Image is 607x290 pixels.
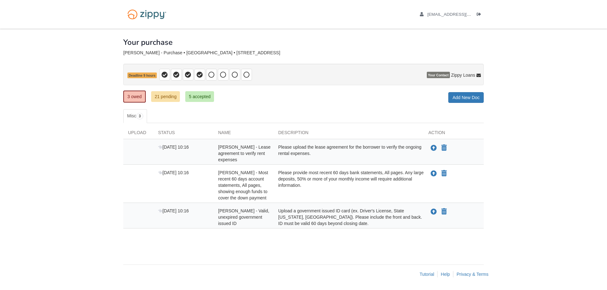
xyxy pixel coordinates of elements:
button: Upload Nicholas Kreiner - Lease agreement to verify rent expenses [430,144,438,152]
h1: Your purchase [123,38,173,46]
div: Upload [123,129,153,139]
a: 5 accepted [185,91,214,102]
div: Please provide most recent 60 days bank statements, All pages. Any large deposits, 50% or more of... [273,169,424,201]
div: Description [273,129,424,139]
a: Privacy & Terms [457,272,488,277]
button: Declare Nicholas Kreiner - Most recent 60 days account statements, All pages, showing enough fund... [441,170,447,177]
a: Help [441,272,450,277]
span: Zippy Loans [451,72,475,78]
div: Upload a government issued ID card (ex. Driver's License, State [US_STATE], [GEOGRAPHIC_DATA]). P... [273,208,424,227]
span: [PERSON_NAME] - Lease agreement to verify rent expenses [218,145,271,162]
div: Name [213,129,273,139]
button: Upload Nicholas Kreiner - Valid, unexpired government issued ID [430,208,438,216]
div: Status [153,129,213,139]
div: Action [424,129,484,139]
div: Please upload the lease agreement for the borrower to verify the ongoing rental expenses. [273,144,424,163]
a: Misc [123,109,147,123]
button: Declare Nicholas Kreiner - Valid, unexpired government issued ID not applicable [441,208,447,216]
a: edit profile [420,12,500,18]
a: 21 pending [151,91,180,102]
a: Add New Doc [448,92,484,103]
span: 3 [136,113,144,119]
div: [PERSON_NAME] - Purchase • [GEOGRAPHIC_DATA] • [STREET_ADDRESS] [123,50,484,56]
button: Upload Nicholas Kreiner - Most recent 60 days account statements, All pages, showing enough funds... [430,169,438,178]
button: Declare Nicholas Kreiner - Lease agreement to verify rent expenses not applicable [441,144,447,152]
span: [DATE] 10:16 [158,145,189,150]
span: [DATE] 10:16 [158,208,189,213]
span: Deadline 9 hours [127,73,157,79]
a: Log out [477,12,484,18]
span: kreiner_n@yahoo.com [427,12,500,17]
a: Tutorial [420,272,434,277]
span: [PERSON_NAME] - Most recent 60 days account statements, All pages, showing enough funds to cover ... [218,170,268,200]
img: Logo [123,6,170,22]
span: Your Contact [427,72,450,78]
span: [DATE] 10:16 [158,170,189,175]
span: [PERSON_NAME] - Valid, unexpired government issued ID [218,208,269,226]
a: 3 owed [123,91,146,103]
